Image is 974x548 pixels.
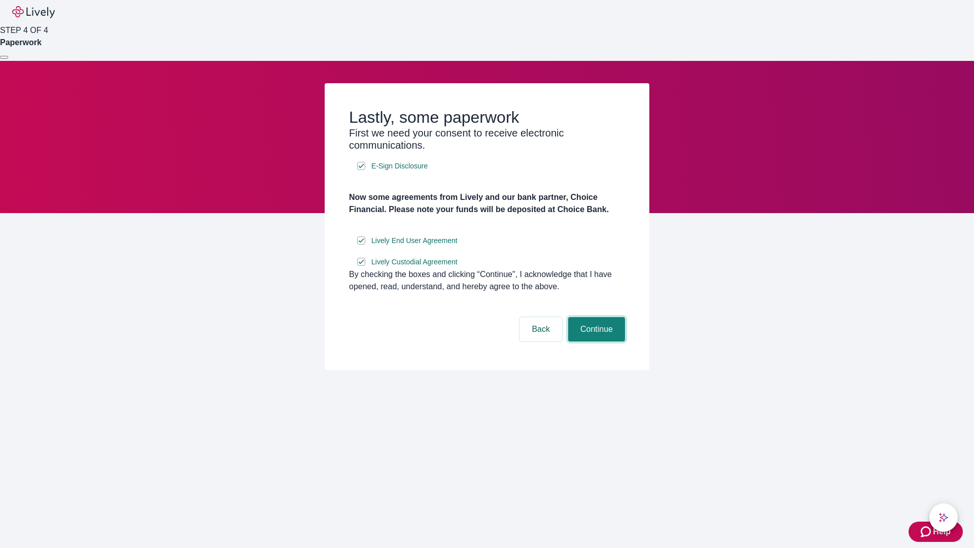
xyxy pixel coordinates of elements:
[349,108,625,127] h2: Lastly, some paperwork
[929,503,958,532] button: chat
[369,160,430,173] a: e-sign disclosure document
[349,268,625,293] div: By checking the boxes and clicking “Continue", I acknowledge that I have opened, read, understand...
[921,526,933,538] svg: Zendesk support icon
[369,234,460,247] a: e-sign disclosure document
[371,235,458,246] span: Lively End User Agreement
[519,317,562,341] button: Back
[12,6,55,18] img: Lively
[568,317,625,341] button: Continue
[349,191,625,216] h4: Now some agreements from Lively and our bank partner, Choice Financial. Please note your funds wi...
[909,522,963,542] button: Zendesk support iconHelp
[349,127,625,151] h3: First we need your consent to receive electronic communications.
[369,256,460,268] a: e-sign disclosure document
[371,257,458,267] span: Lively Custodial Agreement
[371,161,428,172] span: E-Sign Disclosure
[938,512,949,523] svg: Lively AI Assistant
[933,526,951,538] span: Help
